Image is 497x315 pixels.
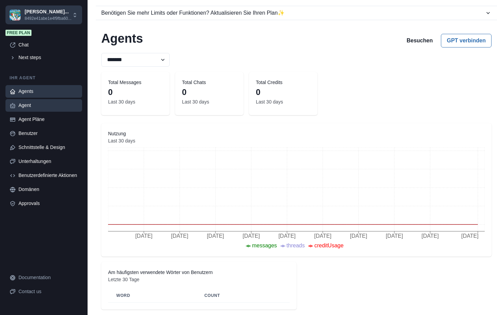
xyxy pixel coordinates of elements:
dt: Nutzung [108,130,485,137]
dt: Am häufigsten verwendete Wörter von Benutzern [108,269,290,276]
dt: Total Messages [108,79,163,86]
div: Contact us [18,288,78,295]
span: creditUsage [314,243,343,248]
div: Schnittstelle & Design [18,144,78,151]
dd: Last 30 days [108,137,485,145]
p: 8492e41abe1e4f9fba60... [25,15,71,22]
button: Benötigen Sie mehr Limits oder Funktionen? Aktualisieren Sie Ihren Plan✨ [96,6,497,20]
p: [PERSON_NAME]... [25,8,71,15]
tspan: [DATE] [350,233,367,239]
a: Documentation [5,271,82,284]
div: Agent Pläne [18,116,78,123]
div: Unterhaltungen [18,158,78,165]
tspan: [DATE] [461,233,479,239]
div: Benutzer [18,130,78,137]
div: Domänen [18,186,78,193]
tspan: [DATE] [314,233,331,239]
dd: Last 30 days [256,98,311,106]
button: GPT verbinden [441,34,492,47]
dd: 0 [108,86,163,98]
th: Word [108,289,196,303]
div: Agent [18,102,78,109]
tspan: [DATE] [135,233,152,239]
div: Next steps [18,54,78,61]
dd: 0 [182,86,237,98]
div: Chat [18,41,78,49]
tspan: [DATE] [207,233,224,239]
dd: Letzte 30 Tage [108,276,290,283]
div: Benötigen Sie mehr Limits oder Funktionen? Aktualisieren Sie Ihren Plan ✨ [101,9,485,17]
span: Free plan [5,30,31,36]
div: Documentation [18,274,78,281]
p: Ihr Agent [5,75,82,81]
dt: Total Chats [182,79,237,86]
tspan: [DATE] [278,233,296,239]
dd: 0 [256,86,311,98]
tspan: [DATE] [421,233,439,239]
button: Chakra UI[PERSON_NAME]...8492e41abe1e4f9fba60... [5,5,82,24]
div: Benutzerdefinierte Aktionen [18,172,78,179]
div: Approvals [18,200,78,207]
tspan: [DATE] [386,233,403,239]
h2: Agents [101,31,143,47]
dt: Total Credits [256,79,311,86]
tspan: [DATE] [171,233,188,239]
img: Chakra UI [10,10,21,20]
span: messages [252,243,277,248]
button: Besuchen [401,34,438,47]
th: count [196,289,290,303]
dd: Last 30 days [182,98,237,106]
dd: Last 30 days [108,98,163,106]
tspan: [DATE] [243,233,260,239]
span: threads [287,243,305,248]
div: Agents [18,88,78,95]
